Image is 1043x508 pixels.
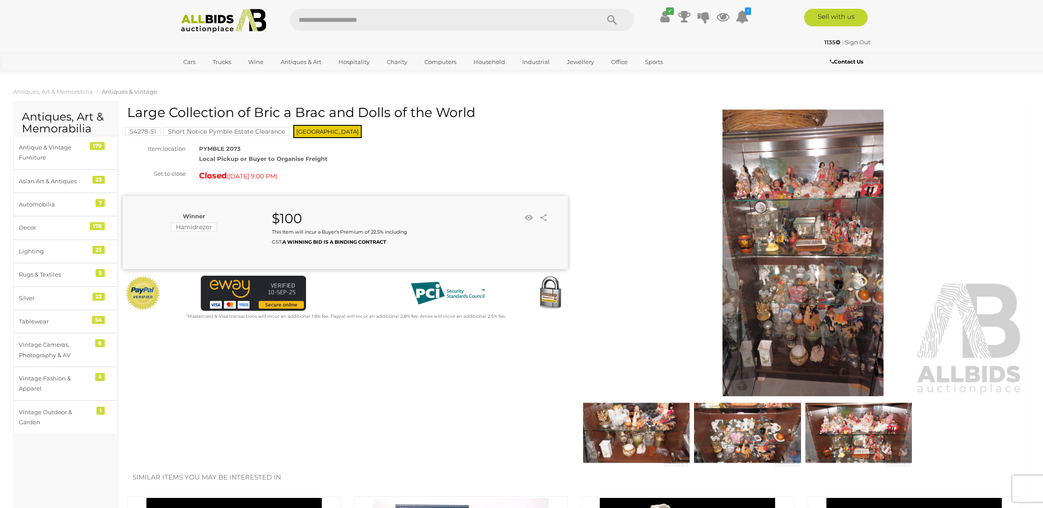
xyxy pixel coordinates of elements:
mark: 54278-51 [125,127,161,136]
a: Sports [639,55,669,69]
div: Tablewear [19,316,91,327]
div: 6 [95,339,105,347]
a: Office [605,55,634,69]
i: 1 [745,7,751,15]
a: Vintage Cameras, Photography & AV 6 [13,333,118,367]
strong: PYMBLE 2073 [199,145,241,152]
a: Antique & Vintage Furniture 179 [13,136,118,170]
img: PCI DSS compliant [404,276,491,311]
div: 4 [95,373,105,381]
div: Set to close [116,169,192,179]
div: Vintage Outdoor & Garden [19,407,91,428]
a: Antiques, Art & Memorabilia [13,88,93,95]
a: Wine [242,55,269,69]
div: 23 [93,293,105,301]
strong: 1135 [824,39,840,46]
a: Vintage Fashion & Apparel 4 [13,367,118,401]
div: 5 [96,269,105,277]
a: Sign Out [845,39,870,46]
div: Decor [19,223,91,233]
a: Hospitality [333,55,375,69]
img: eWAY Payment Gateway [201,276,306,311]
a: Industrial [516,55,555,69]
a: 54278-51 [125,128,161,135]
div: Automobilia [19,199,91,210]
h2: Antiques, Art & Memorabilia [22,111,109,135]
a: 1135 [824,39,842,46]
img: Large Collection of Bric a Brac and Dolls of the World [694,398,801,467]
a: Decor 178 [13,216,118,239]
a: Automobilia 7 [13,193,118,216]
div: Item location [116,144,192,154]
img: Large Collection of Bric a Brac and Dolls of the World [805,398,912,467]
div: 179 [90,142,105,150]
a: Antiques & Art [275,55,327,69]
li: Watch this item [522,211,535,224]
small: Mastercard & Visa transactions will incur an additional 1.9% fee. Paypal will incur an additional... [186,313,506,319]
a: ✔ [659,9,672,25]
small: This Item will incur a Buyer's Premium of 22.5% including GST. [272,229,407,245]
div: Rugs & Textiles [19,270,91,280]
a: Contact Us [830,57,865,67]
div: 1 [96,407,105,415]
a: Short Notice Pymble Estate Clearance [163,128,290,135]
a: Asian Art & Antiques 23 [13,170,118,193]
a: Lighting 25 [13,240,118,263]
mark: Hamidrezor [171,223,217,231]
strong: Local Pickup or Buyer to Organise Freight [199,155,327,162]
div: Lighting [19,246,91,256]
a: Antiques & Vintage [102,88,157,95]
a: Household [468,55,511,69]
div: Antique & Vintage Furniture [19,142,91,163]
a: 1 [736,9,749,25]
a: Sell with us [804,9,868,26]
img: Large Collection of Bric a Brac and Dolls of the World [581,110,1026,396]
div: Asian Art & Antiques [19,176,91,186]
span: | [842,39,844,46]
span: [DATE] 9:00 PM [228,172,276,180]
h1: Large Collection of Bric a Brac and Dolls of the World [127,105,566,120]
a: Vintage Outdoor & Garden 1 [13,401,118,434]
b: A WINNING BID IS A BINDING CONTRACT [282,239,386,245]
a: Cars [178,55,201,69]
i: ✔ [666,7,674,15]
img: Secured by Rapid SSL [533,276,568,311]
b: Winner [183,213,205,220]
a: [GEOGRAPHIC_DATA] [178,69,251,84]
h2: Similar items you may be interested in [132,474,1016,481]
div: 178 [90,222,105,230]
mark: Short Notice Pymble Estate Clearance [163,127,290,136]
img: Allbids.com.au [176,9,271,33]
strong: $100 [272,210,302,227]
a: Trucks [207,55,237,69]
span: [GEOGRAPHIC_DATA] [293,125,362,138]
img: Large Collection of Bric a Brac and Dolls of the World [583,398,690,467]
b: Contact Us [830,58,863,65]
a: Rugs & Textiles 5 [13,263,118,286]
div: 7 [96,199,105,207]
button: Search [590,9,634,31]
div: 23 [93,176,105,184]
img: Official PayPal Seal [125,276,161,311]
div: Silver [19,293,91,303]
span: ( ) [227,173,278,180]
div: Vintage Fashion & Apparel [19,373,91,394]
a: Tablewear 54 [13,310,118,333]
a: Jewellery [561,55,600,69]
div: 25 [93,246,105,254]
a: Computers [419,55,462,69]
div: Vintage Cameras, Photography & AV [19,340,91,360]
a: Charity [381,55,413,69]
a: Silver 23 [13,287,118,310]
strong: Closed [199,171,227,181]
div: 54 [92,316,105,324]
